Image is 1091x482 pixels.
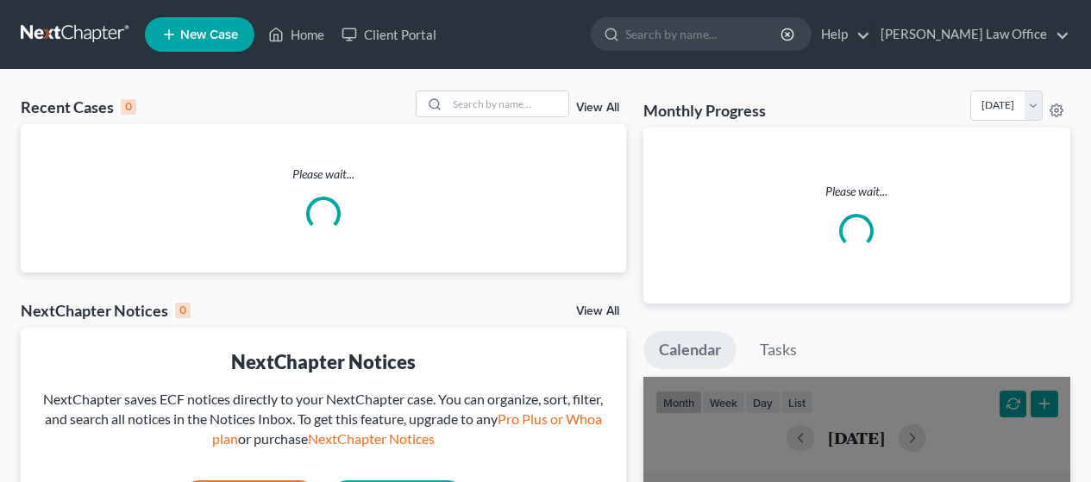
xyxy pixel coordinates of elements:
[212,410,602,447] a: Pro Plus or Whoa plan
[872,19,1069,50] a: [PERSON_NAME] Law Office
[121,99,136,115] div: 0
[175,303,191,318] div: 0
[260,19,333,50] a: Home
[657,183,1057,200] p: Please wait...
[34,348,612,375] div: NextChapter Notices
[576,305,619,317] a: View All
[34,390,612,449] div: NextChapter saves ECF notices directly to your NextChapter case. You can organize, sort, filter, ...
[576,102,619,114] a: View All
[21,166,626,183] p: Please wait...
[448,91,568,116] input: Search by name...
[643,331,737,369] a: Calendar
[21,97,136,117] div: Recent Cases
[180,28,238,41] span: New Case
[744,331,812,369] a: Tasks
[643,100,766,121] h3: Monthly Progress
[21,300,191,321] div: NextChapter Notices
[625,18,783,50] input: Search by name...
[812,19,870,50] a: Help
[308,430,435,447] a: NextChapter Notices
[333,19,445,50] a: Client Portal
